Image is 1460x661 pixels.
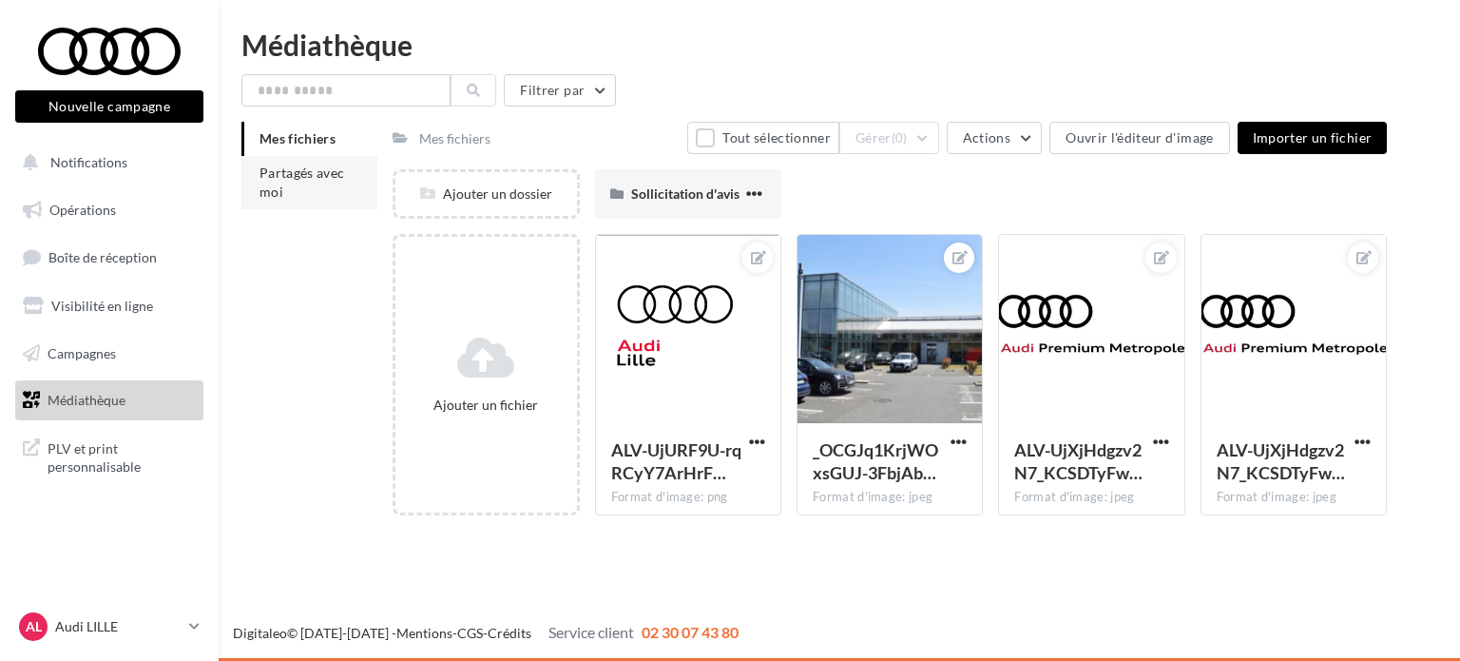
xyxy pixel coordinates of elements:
span: ALV-UjXjHdgzv2N7_KCSDTyFwkDSjMhN5X3qn8kGenwxjw1l-YCUFoA [1217,439,1345,483]
span: © [DATE]-[DATE] - - - [233,625,739,641]
span: Notifications [50,154,127,170]
p: Audi LILLE [55,617,182,636]
span: Importer un fichier [1253,129,1373,146]
a: AL Audi LILLE [15,609,203,645]
a: Mentions [396,625,452,641]
span: AL [26,617,42,636]
a: Crédits [488,625,531,641]
a: Opérations [11,190,207,230]
span: (0) [892,130,908,146]
a: PLV et print personnalisable [11,428,207,484]
span: Visibilité en ligne [51,298,153,314]
div: Format d'image: jpeg [1014,489,1168,506]
a: CGS [457,625,483,641]
button: Tout sélectionner [687,122,839,154]
a: Médiathèque [11,380,207,420]
span: 02 30 07 43 80 [642,623,739,641]
span: Médiathèque [48,392,125,408]
a: Boîte de réception [11,237,207,278]
span: Campagnes [48,344,116,360]
span: Mes fichiers [259,130,336,146]
button: Ouvrir l'éditeur d'image [1049,122,1229,154]
span: ALV-UjURF9U-rqRCyY7ArHrFbgmQ2DO2bltMgvt5gKogMqIwgiqN_x0 [611,439,741,483]
span: _OCGJq1KrjWOxsGUJ-3FbjAbdsbrU641ajpzxbtnPJVO_ax-F0q9rJjhGImFCRJtOCwBxMbUeDw6PgLq=s0 [813,439,938,483]
span: Sollicitation d'avis [631,185,740,202]
span: Opérations [49,202,116,218]
div: Médiathèque [241,30,1437,59]
span: ALV-UjXjHdgzv2N7_KCSDTyFwkDSjMhN5X3qn8kGenwxjw1l-YCUFoA [1014,439,1143,483]
div: Format d'image: jpeg [1217,489,1371,506]
span: PLV et print personnalisable [48,436,196,476]
button: Notifications [11,143,200,183]
span: Actions [963,129,1010,146]
div: Format d'image: jpeg [813,489,967,506]
div: Mes fichiers [419,129,490,148]
div: Format d'image: png [611,489,765,506]
a: Digitaleo [233,625,287,641]
button: Filtrer par [504,74,616,107]
button: Actions [947,122,1042,154]
div: Ajouter un fichier [403,396,568,415]
a: Campagnes [11,334,207,374]
span: Partagés avec moi [259,165,345,200]
button: Importer un fichier [1238,122,1388,154]
button: Gérer(0) [839,122,939,154]
div: Ajouter un dossier [395,185,576,204]
span: Service client [548,623,634,641]
span: Boîte de réception [48,249,157,265]
button: Nouvelle campagne [15,90,203,123]
a: Visibilité en ligne [11,286,207,326]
